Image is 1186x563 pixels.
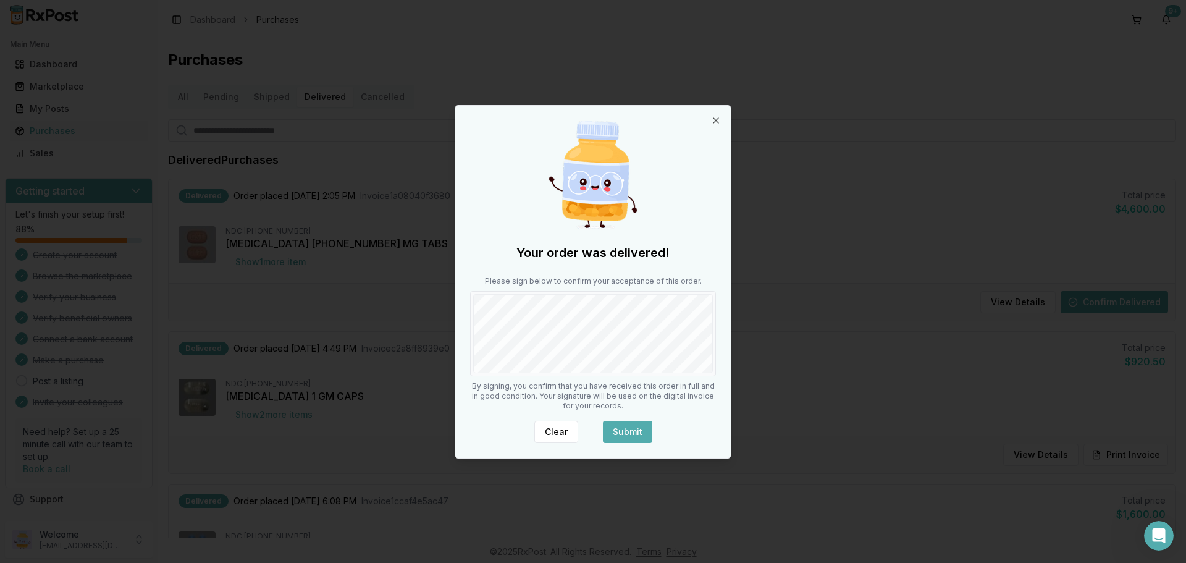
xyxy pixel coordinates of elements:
iframe: Intercom live chat [1144,521,1174,551]
button: Submit [603,421,652,443]
button: Clear [534,421,578,443]
img: Happy Pill Bottle [534,116,652,234]
p: By signing, you confirm that you have received this order in full and in good condition. Your sig... [470,381,716,411]
h2: Your order was delivered! [470,244,716,261]
p: Please sign below to confirm your acceptance of this order. [470,276,716,286]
